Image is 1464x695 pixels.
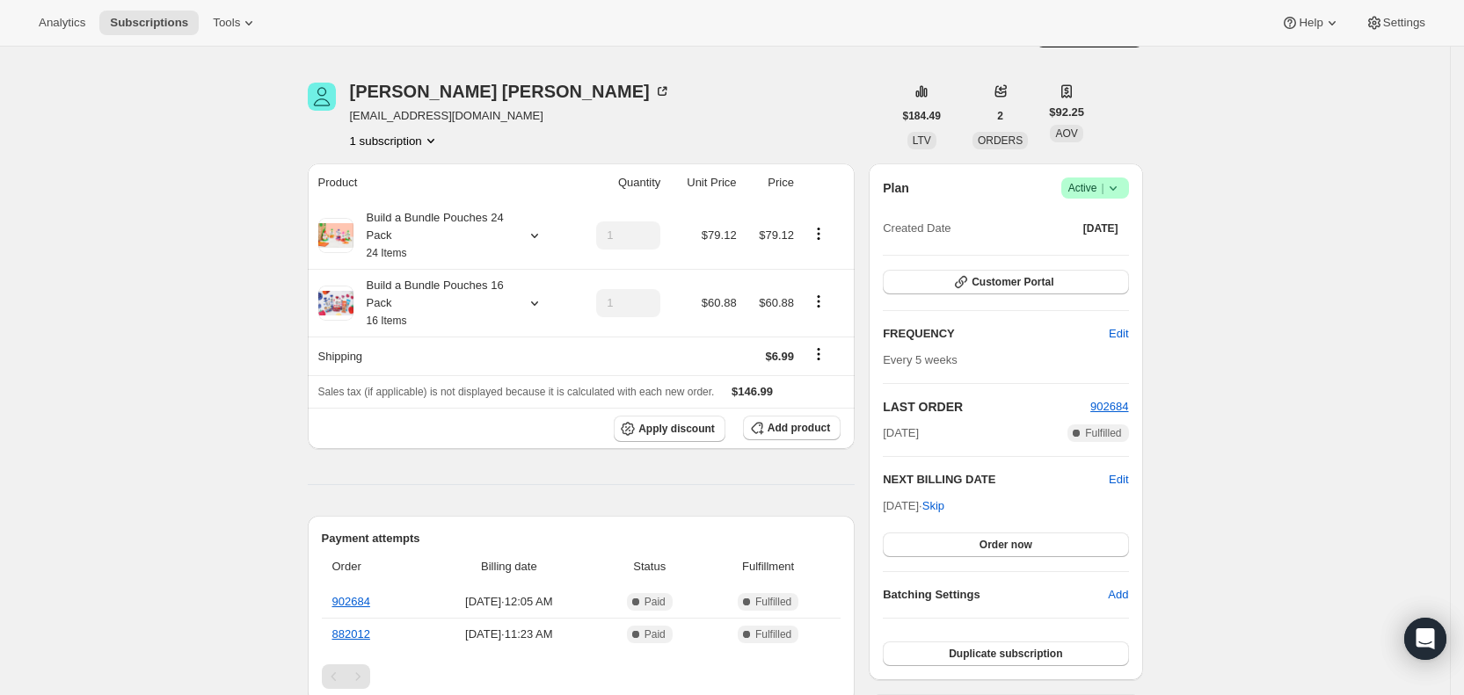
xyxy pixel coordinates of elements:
small: 16 Items [367,315,407,327]
span: Analytics [39,16,85,30]
span: $79.12 [759,228,794,242]
span: [DATE] [883,424,919,442]
button: Apply discount [614,416,725,442]
span: Status [603,558,696,576]
span: $92.25 [1049,104,1084,121]
button: Edit [1109,471,1128,489]
button: Tools [202,11,268,35]
button: 2 [987,104,1014,128]
th: Price [742,163,799,202]
span: $60.88 [702,296,737,309]
span: $60.88 [759,296,794,309]
span: 2 [997,109,1003,123]
span: Billing date [425,558,593,576]
h6: Batching Settings [883,586,1108,604]
button: Product actions [805,292,833,311]
span: $6.99 [765,350,794,363]
th: Order [322,547,420,586]
span: [EMAIL_ADDRESS][DOMAIN_NAME] [350,107,671,125]
span: Christina Chun [308,83,336,111]
button: Shipping actions [805,344,833,364]
div: Build a Bundle Pouches 24 Pack [353,209,512,262]
button: Settings [1355,11,1436,35]
span: [DATE] · [883,499,944,512]
span: Paid [645,595,666,609]
span: Subscriptions [110,16,188,30]
button: Edit [1098,320,1139,348]
small: 24 Items [367,247,407,259]
button: Add product [743,416,841,440]
span: Settings [1383,16,1425,30]
span: Fulfilled [1085,426,1121,440]
span: Active [1068,179,1122,197]
span: Help [1299,16,1322,30]
button: 902684 [1090,398,1128,416]
span: $184.49 [903,109,941,123]
button: Customer Portal [883,270,1128,294]
button: Add [1097,581,1139,609]
span: [DATE] · 11:23 AM [425,626,593,643]
button: Product actions [805,224,833,243]
span: Edit [1109,325,1128,343]
span: | [1101,181,1103,195]
th: Product [308,163,572,202]
button: Order now [883,532,1128,557]
span: [DATE] · 12:05 AM [425,593,593,611]
span: Every 5 weeks [883,353,958,366]
h2: Plan [883,179,909,197]
a: 882012 [332,627,370,641]
button: [DATE] [1073,216,1129,241]
div: [PERSON_NAME] [PERSON_NAME] [350,83,671,100]
span: Add product [768,421,830,435]
span: Customer Portal [972,275,1053,289]
span: Created Date [883,220,951,237]
h2: LAST ORDER [883,398,1090,416]
span: Sales tax (if applicable) is not displayed because it is calculated with each new order. [318,386,715,398]
h2: FREQUENCY [883,325,1109,343]
span: Add [1108,586,1128,604]
span: Tools [213,16,240,30]
span: Fulfilled [755,595,791,609]
div: Build a Bundle Pouches 16 Pack [353,277,512,329]
span: $146.99 [732,385,773,398]
span: Fulfilled [755,627,791,641]
span: ORDERS [978,134,1023,147]
th: Unit Price [666,163,741,202]
button: $184.49 [892,104,951,128]
button: Skip [912,492,955,520]
span: AOV [1055,127,1077,140]
a: 902684 [332,595,370,608]
button: Analytics [28,11,96,35]
span: Paid [645,627,666,641]
button: Product actions [350,132,440,149]
span: Order now [980,538,1032,552]
span: Fulfillment [706,558,830,576]
span: Skip [922,497,944,515]
button: Subscriptions [99,11,199,35]
h2: NEXT BILLING DATE [883,471,1109,489]
a: 902684 [1090,400,1128,413]
span: Apply discount [638,422,715,436]
button: Help [1271,11,1351,35]
span: [DATE] [1083,221,1118,235]
div: Open Intercom Messenger [1404,618,1446,660]
th: Shipping [308,337,572,375]
span: LTV [913,134,931,147]
nav: Pagination [322,664,841,689]
span: $79.12 [702,228,737,242]
button: Duplicate subscription [883,641,1128,666]
th: Quantity [572,163,666,202]
span: Duplicate subscription [949,647,1062,661]
h2: Payment attempts [322,530,841,547]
